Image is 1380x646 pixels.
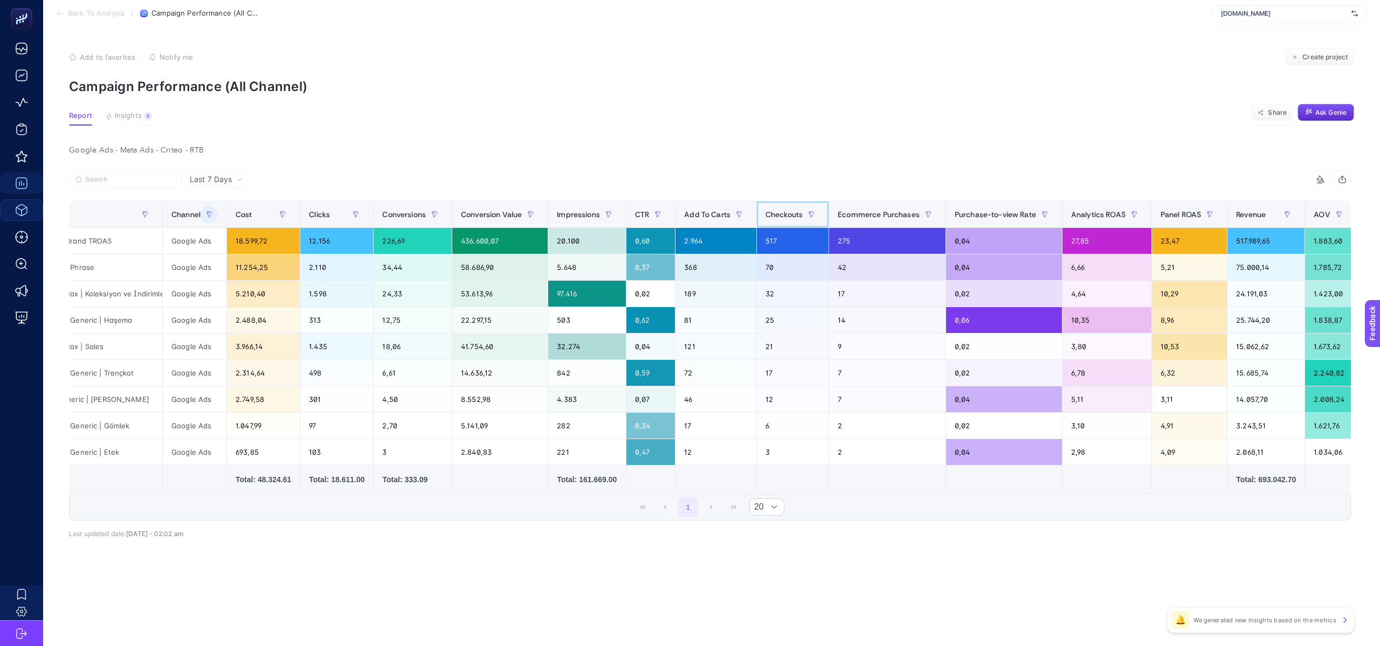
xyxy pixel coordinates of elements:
span: Add To Carts [684,210,730,219]
span: Notify me [160,53,193,61]
div: 517.989,65 [1227,228,1305,254]
div: Google Ads [163,334,226,359]
div: 1.883,60 [1305,228,1356,254]
span: Purchase-to-view Rate [955,210,1036,219]
span: CTR [635,210,649,219]
span: Last 7 Days [190,174,232,185]
div: 2,70 [374,413,452,439]
div: 121 [675,334,756,359]
div: 1.673,62 [1305,334,1356,359]
div: 3.966,14 [227,334,300,359]
button: Notify me [149,53,193,61]
div: 2,98 [1062,439,1151,465]
div: 2.314,64 [227,360,300,386]
div: 12.156 [300,228,373,254]
span: Cost [236,210,252,219]
div: 0,07 [626,386,675,412]
span: Feedback [6,3,41,12]
div: 0,34 [626,413,675,439]
div: 46 [675,386,756,412]
div: 97 [300,413,373,439]
div: 0,02 [946,360,1062,386]
div: Google Ads [163,228,226,254]
div: 2.964 [675,228,756,254]
div: 18,06 [374,334,452,359]
span: Conversions [382,210,426,219]
div: 5,21 [1152,254,1227,280]
div: 9 [829,334,946,359]
div: 27,85 [1062,228,1151,254]
div: 0,04 [626,334,675,359]
div: 3,11 [1152,386,1227,412]
div: 11.254,25 [227,254,300,280]
span: Channel [171,210,201,219]
div: 10,53 [1152,334,1227,359]
div: 15.685,74 [1227,360,1305,386]
span: Campaign Performance (All Channel) [151,9,259,18]
span: AOV [1314,210,1330,219]
div: 22.297,15 [452,307,548,333]
div: 1.785,72 [1305,254,1356,280]
button: Create project [1285,48,1354,66]
div: 1.034,06 [1305,439,1356,465]
div: 72 [675,360,756,386]
div: 301 [300,386,373,412]
button: 1 [678,497,698,517]
div: 4,50 [374,386,452,412]
div: 25.744,20 [1227,307,1305,333]
div: 1.423,00 [1305,281,1356,307]
span: Impressions [557,210,600,219]
div: 368 [675,254,756,280]
div: 10,29 [1152,281,1227,307]
span: Checkouts [765,210,803,219]
div: 58.686,90 [452,254,548,280]
span: Add to favorites [80,53,135,61]
div: 5.141,09 [452,413,548,439]
div: 2.240,82 [1305,360,1356,386]
div: 53.613,96 [452,281,548,307]
div: 7 [829,360,946,386]
div: 23,47 [1152,228,1227,254]
span: Share [1268,108,1287,117]
div: 2 [829,439,946,465]
div: Google Ads [163,386,226,412]
div: 1.838,87 [1305,307,1356,333]
div: 81 [675,307,756,333]
div: Total: 48.324.61 [236,474,291,485]
div: 842 [548,360,626,386]
div: 0,04 [946,228,1062,254]
div: 436.600,07 [452,228,548,254]
span: Last updated date: [69,530,126,538]
div: Google Ads [163,254,226,280]
div: 3 [374,439,452,465]
span: [DOMAIN_NAME] [1221,9,1347,18]
div: 1.047,99 [227,413,300,439]
span: Ecommerce Purchases [838,210,920,219]
div: 2.840,83 [452,439,548,465]
div: 21 [757,334,829,359]
div: 70 [757,254,829,280]
div: 3,10 [1062,413,1151,439]
div: 2.110 [300,254,373,280]
div: 498 [300,360,373,386]
span: Back To Analysis [68,9,125,18]
span: Clicks [309,210,330,219]
div: 503 [548,307,626,333]
div: Total: 161.669.00 [557,474,617,485]
div: 0,37 [626,254,675,280]
span: Panel ROAS [1161,210,1201,219]
div: 2 [829,413,946,439]
div: 42 [829,254,946,280]
div: 0,06 [946,307,1062,333]
div: 6,32 [1152,360,1227,386]
div: Google Ads [163,439,226,465]
div: Google Ads [163,281,226,307]
div: 282 [548,413,626,439]
img: svg%3e [1351,8,1358,19]
button: Ask Genie [1298,104,1354,121]
div: 221 [548,439,626,465]
div: 0,04 [946,439,1062,465]
div: 2.068,11 [1227,439,1305,465]
div: 24.191,03 [1227,281,1305,307]
div: 1.621,76 [1305,413,1356,439]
